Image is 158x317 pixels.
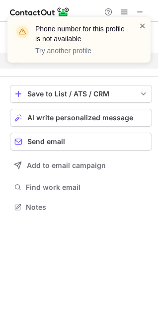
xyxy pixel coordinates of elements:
span: AI write personalized message [27,114,133,122]
img: ContactOut v5.3.10 [10,6,70,18]
p: Try another profile [35,46,127,56]
div: Save to List / ATS / CRM [27,90,135,98]
button: save-profile-one-click [10,85,152,103]
span: Add to email campaign [27,161,106,169]
button: Notes [10,200,152,214]
span: Notes [26,203,148,212]
button: Add to email campaign [10,157,152,174]
button: Find work email [10,180,152,194]
button: AI write personalized message [10,109,152,127]
button: Send email [10,133,152,151]
header: Phone number for this profile is not available [35,24,127,44]
span: Send email [27,138,65,146]
span: Find work email [26,183,148,192]
img: warning [14,24,30,40]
